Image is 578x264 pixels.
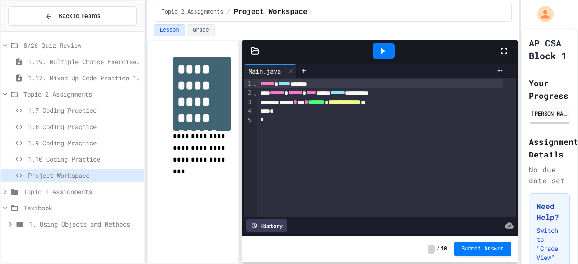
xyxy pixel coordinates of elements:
span: 1. Using Objects and Methods [29,219,140,229]
span: 10 [441,245,447,253]
h3: Need Help? [536,201,562,222]
span: Topic 1 Assignments [23,187,140,196]
span: Project Workspace [234,7,308,18]
span: 1.8 Coding Practice [28,122,140,131]
div: 3 [244,98,253,107]
div: 2 [244,88,253,97]
span: Topic 2 Assignments [162,9,224,16]
span: 1.17. Mixed Up Code Practice 1.1-1.6 [28,73,140,83]
h2: Your Progress [529,77,570,102]
span: / [227,9,230,16]
div: History [246,219,287,232]
span: 1.9 Coding Practice [28,138,140,148]
div: 5 [244,116,253,125]
span: 8/26 Quiz Review [23,41,140,50]
div: Main.java [244,64,297,78]
span: Back to Teams [58,11,100,21]
span: Topic 2 Assignments [23,89,140,99]
span: Fold line [253,89,257,97]
div: My Account [528,4,556,24]
button: Submit Answer [454,242,511,256]
button: Back to Teams [8,6,137,26]
span: Textbook [23,203,140,213]
div: No due date set [529,164,570,186]
div: [PERSON_NAME] [531,109,567,117]
div: 4 [244,107,253,116]
button: Grade [187,24,215,36]
h1: AP CSA Block 1 [529,37,570,62]
span: Submit Answer [461,245,504,253]
h2: Assignment Details [529,135,570,161]
span: / [437,245,440,253]
span: 1.7 Coding Practice [28,106,140,115]
span: 1.19. Multiple Choice Exercises for Unit 1a (1.1-1.6) [28,57,140,66]
div: 1 [244,79,253,88]
span: - [428,245,434,254]
button: Lesson [154,24,185,36]
span: Fold line [253,80,257,87]
div: Main.java [244,66,285,76]
span: 1.10 Coding Practice [28,154,140,164]
span: Project Workspace [28,171,140,180]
